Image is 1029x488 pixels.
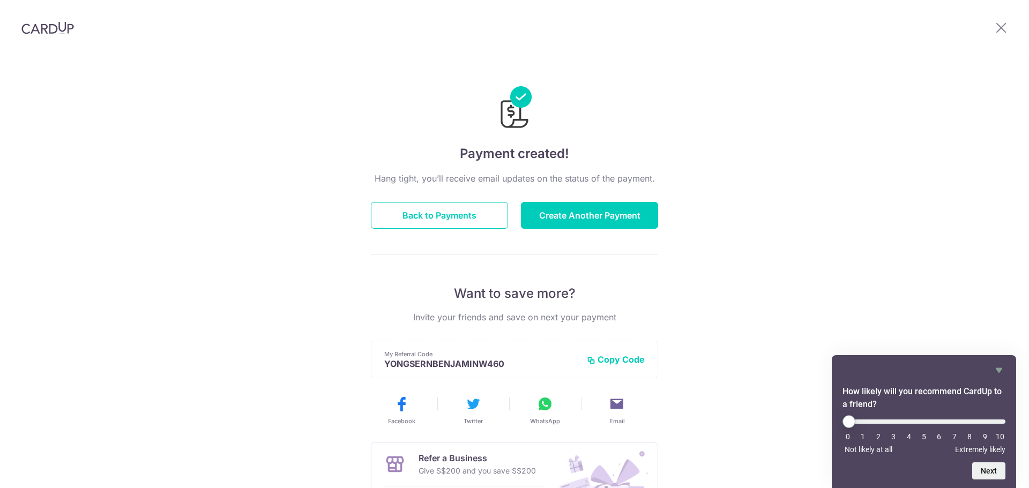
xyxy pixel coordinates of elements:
h2: How likely will you recommend CardUp to a friend? Select an option from 0 to 10, with 0 being Not... [842,385,1005,411]
span: Extremely likely [955,445,1005,454]
button: Email [585,395,648,425]
button: Facebook [370,395,433,425]
p: Hang tight, you’ll receive email updates on the status of the payment. [371,172,658,185]
li: 5 [919,432,929,441]
li: 6 [934,432,944,441]
div: How likely will you recommend CardUp to a friend? Select an option from 0 to 10, with 0 being Not... [842,364,1005,479]
li: 10 [995,432,1005,441]
div: How likely will you recommend CardUp to a friend? Select an option from 0 to 10, with 0 being Not... [842,415,1005,454]
span: Facebook [388,417,415,425]
p: Want to save more? [371,285,658,302]
li: 1 [857,432,868,441]
span: Email [609,417,625,425]
p: YONGSERNBENJAMINW460 [384,358,578,369]
button: Hide survey [993,364,1005,377]
span: Not likely at all [845,445,892,454]
button: WhatsApp [513,395,577,425]
li: 7 [949,432,960,441]
span: WhatsApp [530,417,560,425]
li: 4 [904,432,914,441]
li: 8 [964,432,975,441]
li: 3 [888,432,899,441]
p: Invite your friends and save on next your payment [371,311,658,324]
span: Twitter [464,417,483,425]
button: Back to Payments [371,202,508,229]
img: Payments [497,86,532,131]
p: Refer a Business [419,452,536,464]
button: Copy Code [587,354,645,365]
p: Give S$200 and you save S$200 [419,464,536,477]
p: My Referral Code [384,350,578,358]
button: Next question [972,462,1005,479]
h4: Payment created! [371,144,658,163]
button: Twitter [442,395,505,425]
li: 9 [980,432,990,441]
li: 2 [873,432,884,441]
button: Create Another Payment [521,202,658,229]
img: CardUp [21,21,74,34]
li: 0 [842,432,853,441]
